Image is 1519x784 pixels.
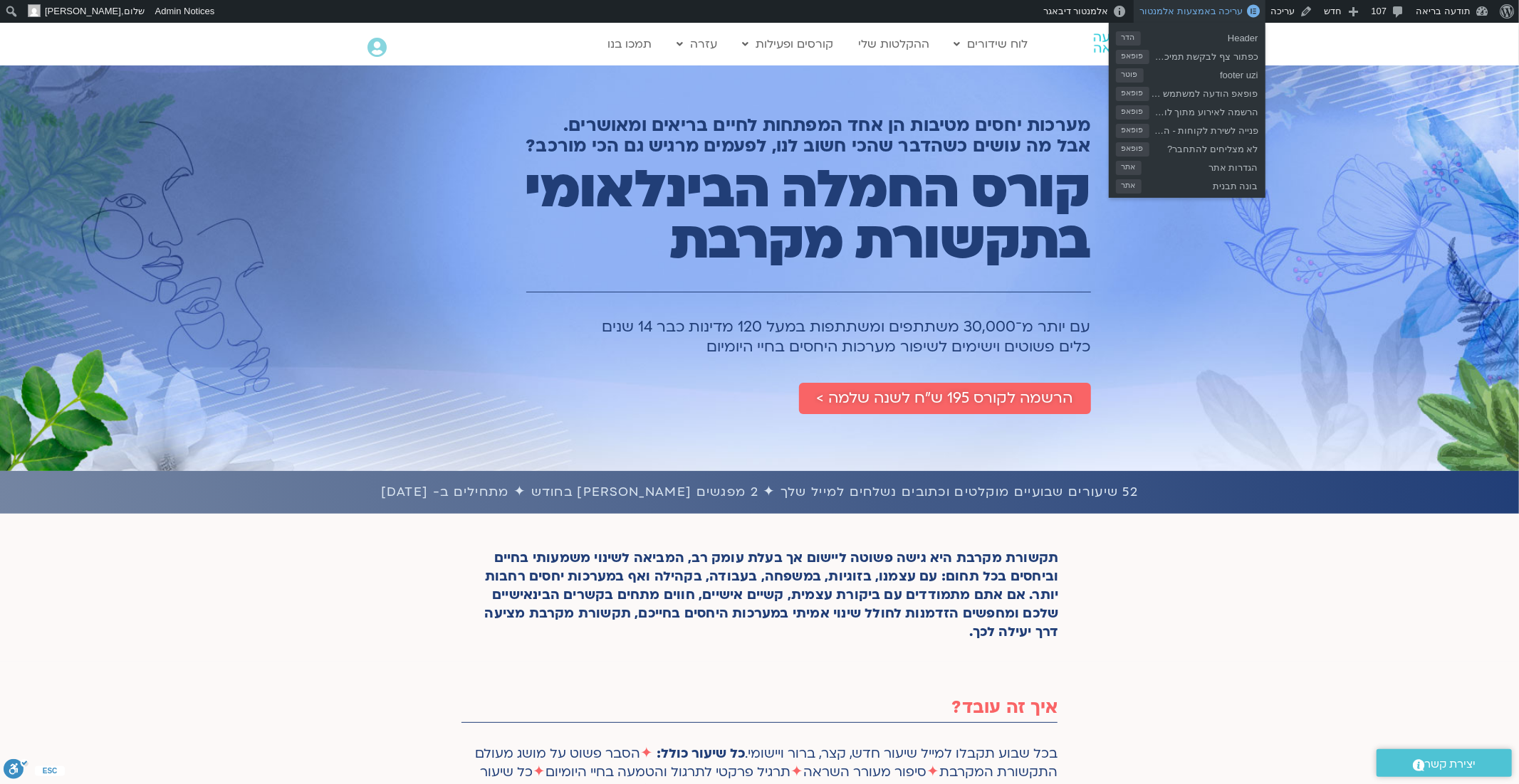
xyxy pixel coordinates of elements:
[817,390,1073,407] span: הרשמה לקורס 195 ש״ח לשנה שלמה >
[1109,46,1265,64] a: כפתור צף לבקשת תמיכה והרשמה התחברות יצירת קשר לכנס שהתחילפופאפ
[640,745,653,763] span: ✦
[7,482,1512,503] h1: 52 שיעורים שבועיים מוקלטים וכתובים נשלחים למייל שלך ✦ 2 מפגשים [PERSON_NAME] בחודש ✦ מתחילים ב- [...
[851,31,936,58] a: ההקלטות שלי
[1116,87,1149,101] span: פופאפ
[533,763,546,781] span: ✦
[1109,101,1265,120] a: הרשמה לאירוע מתוך לוח האירועיםפופאפ
[1116,105,1149,120] span: פופאפ
[926,763,939,781] span: ✦
[1149,138,1258,157] span: לא מצליחים להתחבר?
[657,745,745,763] strong: כל שיעור כולל:
[1425,755,1476,774] span: יצירת קשר
[1116,142,1149,157] span: פופאפ
[1109,120,1265,138] a: פנייה לשירת לקוחות - ההודעה התקבלהפופאפ
[1116,50,1149,64] span: פופאפ
[1109,157,1265,175] a: הגדרות אתראתר
[1377,749,1512,777] a: יצירת קשר
[947,31,1035,58] a: לוח שידורים
[1139,6,1243,16] span: עריכה באמצעות אלמנטור
[1116,161,1142,175] span: אתר
[669,31,724,58] a: עזרה
[799,383,1091,414] a: הרשמה לקורס 195 ש״ח לשנה שלמה >
[1142,175,1258,194] span: בונה תבנית
[461,549,1059,647] div: תקשורת מקרבת היא גישה פשוטה ליישום אך בעלת עומק רב, המביאה לשינוי משמעותי בחיים וביחסים בכל תחום:...
[1109,27,1265,46] a: Headerהדר
[1149,101,1258,120] span: הרשמה לאירוע מתוך לוח האירועים
[1109,175,1265,194] a: בונה תבניתאתר
[462,164,1091,267] h1: קורס החמלה הבינלאומי בתקשורת מקרבת​
[1144,64,1258,83] span: footer uzi
[1149,83,1258,101] span: פופאפ הודעה למשתמש לא רשום
[1149,46,1258,64] span: כפתור צף לבקשת תמיכה והרשמה התחברות יצירת קשר לכנס שהתחיל
[1116,31,1141,46] span: הדר
[461,697,1058,718] h2: איך זה עובד?
[1141,27,1258,46] span: Header
[1149,120,1258,138] span: פנייה לשירת לקוחות - ההודעה התקבלה
[1116,68,1144,83] span: פוטר
[1142,157,1258,175] span: הגדרות אתר
[735,31,840,58] a: קורסים ופעילות
[1109,83,1265,101] a: פופאפ הודעה למשתמש לא רשוםפופאפ
[1109,64,1265,83] a: footer uziפוטר
[600,31,659,58] a: תמכו בנו
[462,317,1091,357] h1: עם יותר מ־30,000 משתתפים ומשתתפות במעל 120 מדינות כבר 14 שנים כלים פשוטים וישימים לשיפור מערכות ה...
[790,763,803,781] span: ✦
[1116,124,1149,138] span: פופאפ
[1109,138,1265,157] a: לא מצליחים להתחבר?פופאפ
[1094,33,1157,55] img: תודעה בריאה
[462,115,1091,157] h2: מערכות יחסים מטיבות הן אחד המפתחות לחיים בריאים ומאושרים. אבל מה עושים כשהדבר שהכי חשוב לנו, לפעמ...
[1116,179,1142,194] span: אתר
[45,6,121,16] span: [PERSON_NAME]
